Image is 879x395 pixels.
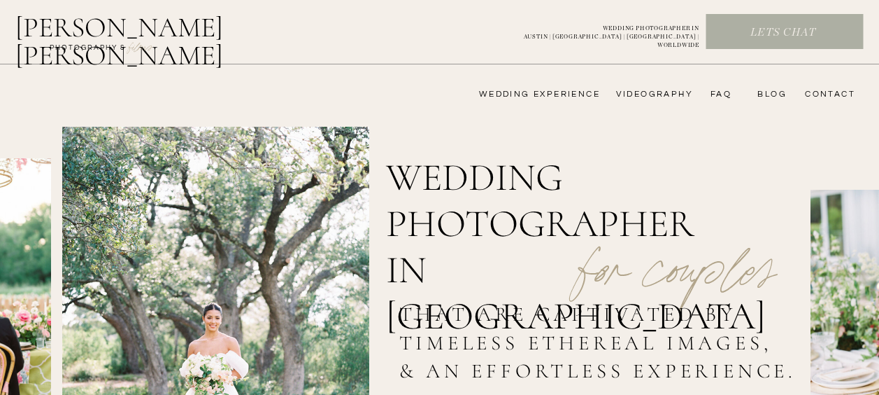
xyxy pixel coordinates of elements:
[612,89,693,100] a: videography
[501,25,699,40] p: WEDDING PHOTOGRAPHER IN AUSTIN | [GEOGRAPHIC_DATA] | [GEOGRAPHIC_DATA] | WORLDWIDE
[386,155,741,260] h1: wedding photographer in [GEOGRAPHIC_DATA]
[706,25,860,41] a: Lets chat
[545,200,810,290] p: for couples
[703,89,731,100] a: FAQ
[501,25,699,40] a: WEDDING PHOTOGRAPHER INAUSTIN | [GEOGRAPHIC_DATA] | [GEOGRAPHIC_DATA] | WORLDWIDE
[115,38,166,55] a: FILMs
[801,89,855,100] a: CONTACT
[15,13,296,47] a: [PERSON_NAME] [PERSON_NAME]
[399,300,803,389] h2: that are captivated by timeless ethereal images, & an effortless experience.
[459,89,600,100] a: wedding experience
[752,89,787,100] a: bLog
[42,43,134,60] a: photography &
